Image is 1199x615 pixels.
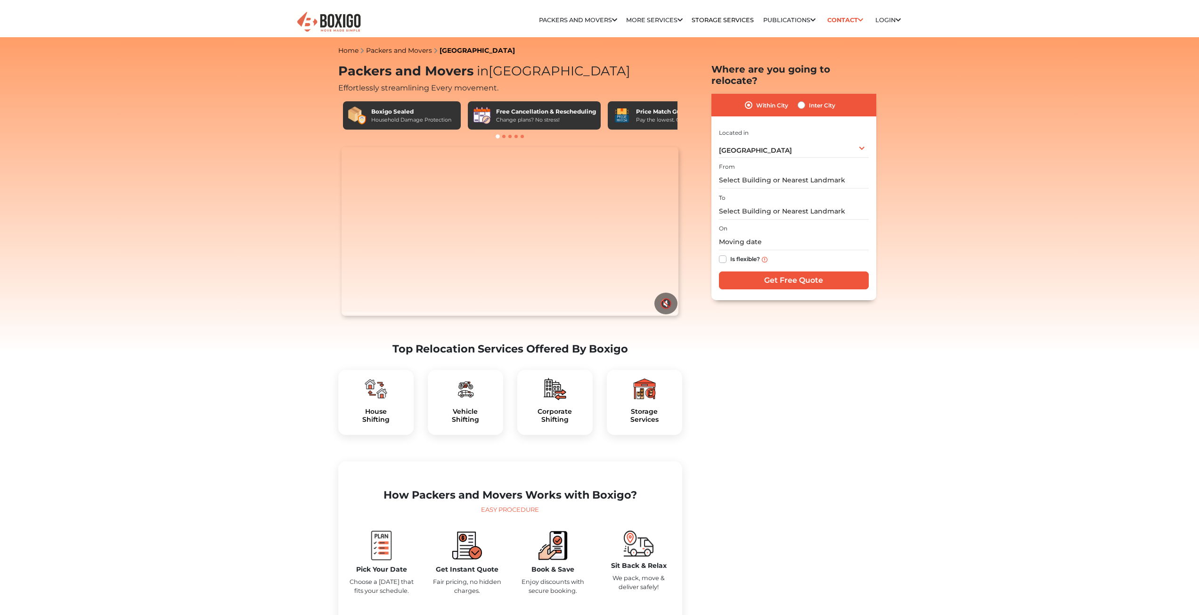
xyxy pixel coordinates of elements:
img: boxigo_packers_and_movers_plan [454,377,477,400]
h5: House Shifting [346,408,406,424]
img: boxigo_packers_and_movers_plan [365,377,387,400]
div: Change plans? No stress! [496,116,596,124]
img: boxigo_packers_and_movers_book [538,531,568,560]
span: [GEOGRAPHIC_DATA] [719,146,792,155]
img: Price Match Guarantee [612,106,631,125]
h5: Storage Services [614,408,675,424]
video: Your browser does not support the video tag. [342,147,678,316]
label: Is flexible? [730,254,760,263]
h2: How Packers and Movers Works with Boxigo? [346,489,675,501]
h5: Pick Your Date [346,566,417,574]
label: On [719,224,727,233]
input: Select Building or Nearest Landmark [719,172,869,189]
img: boxigo_packers_and_movers_plan [367,531,396,560]
label: Within City [756,99,788,111]
div: Boxigo Sealed [371,107,451,116]
a: Publications [763,16,816,24]
a: Home [338,46,359,55]
a: Packers and Movers [539,16,617,24]
div: Free Cancellation & Rescheduling [496,107,596,116]
button: 🔇 [654,293,677,314]
a: [GEOGRAPHIC_DATA] [440,46,515,55]
h5: Sit Back & Relax [603,562,675,570]
div: Household Damage Protection [371,116,451,124]
div: Price Match Guarantee [636,107,708,116]
img: boxigo_packers_and_movers_move [624,531,653,557]
img: boxigo_packers_and_movers_plan [544,377,566,400]
a: Login [875,16,901,24]
img: info [762,257,767,262]
img: Boxigo Sealed [348,106,367,125]
h5: Book & Save [517,566,589,574]
p: Fair pricing, no hidden charges. [432,577,503,595]
label: From [719,163,735,171]
p: Enjoy discounts with secure booking. [517,577,589,595]
label: Inter City [809,99,835,111]
h5: Vehicle Shifting [435,408,496,424]
a: HouseShifting [346,408,406,424]
img: Boxigo [296,11,362,34]
a: Contact [824,13,866,27]
a: CorporateShifting [525,408,585,424]
h2: Top Relocation Services Offered By Boxigo [338,343,682,355]
h5: Corporate Shifting [525,408,585,424]
h2: Where are you going to relocate? [711,64,876,86]
label: Located in [719,129,749,137]
input: Select Building or Nearest Landmark [719,203,869,220]
p: Choose a [DATE] that fits your schedule. [346,577,417,595]
h5: Get Instant Quote [432,566,503,574]
div: Pay the lowest. Guaranteed! [636,116,708,124]
a: Packers and Movers [366,46,432,55]
h1: Packers and Movers [338,64,682,79]
img: Free Cancellation & Rescheduling [473,106,491,125]
div: Easy Procedure [346,505,675,515]
span: [GEOGRAPHIC_DATA] [473,63,630,79]
a: VehicleShifting [435,408,496,424]
a: Storage Services [692,16,754,24]
a: More services [626,16,683,24]
label: To [719,194,726,202]
input: Get Free Quote [719,271,869,289]
span: in [477,63,489,79]
span: Effortlessly streamlining Every movement. [338,83,498,92]
p: We pack, move & deliver safely! [603,574,675,591]
input: Moving date [719,234,869,250]
a: StorageServices [614,408,675,424]
img: boxigo_packers_and_movers_compare [452,531,482,560]
img: boxigo_packers_and_movers_plan [633,377,656,400]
